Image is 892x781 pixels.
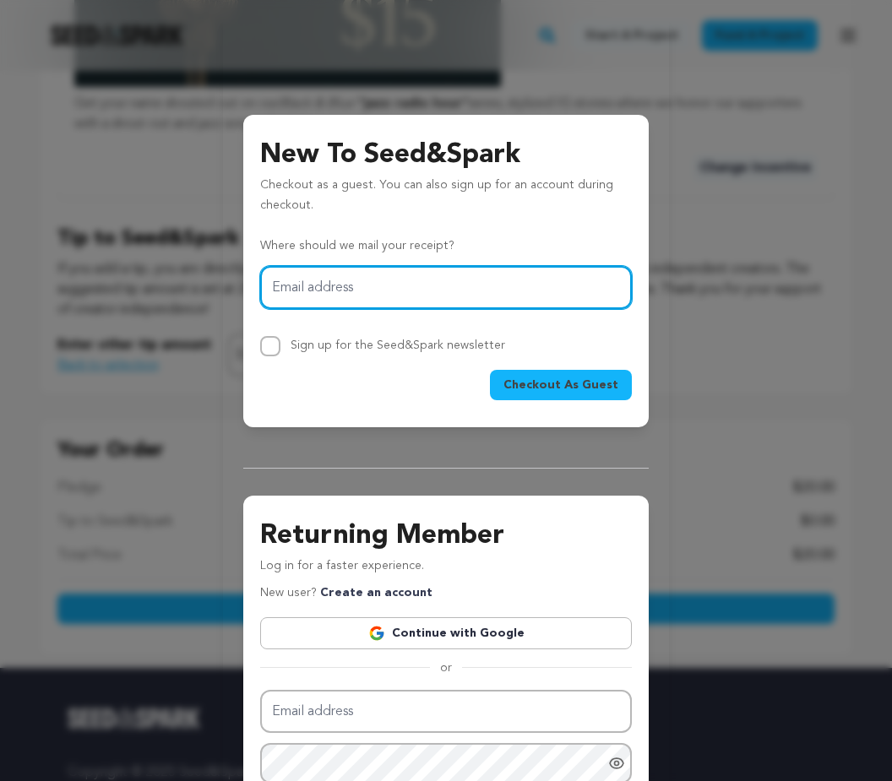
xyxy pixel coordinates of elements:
[260,690,632,733] input: Email address
[608,755,625,772] a: Show password as plain text. Warning: this will display your password on the screen.
[320,587,432,599] a: Create an account
[291,339,505,351] label: Sign up for the Seed&Spark newsletter
[260,266,632,309] input: Email address
[260,135,632,176] h3: New To Seed&Spark
[260,236,632,257] p: Where should we mail your receipt?
[260,583,432,604] p: New user?
[260,176,632,223] p: Checkout as a guest. You can also sign up for an account during checkout.
[260,617,632,649] a: Continue with Google
[260,516,632,556] h3: Returning Member
[368,625,385,642] img: Google logo
[430,659,462,676] span: or
[260,556,632,583] p: Log in for a faster experience.
[490,370,632,400] button: Checkout As Guest
[503,377,618,393] span: Checkout As Guest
